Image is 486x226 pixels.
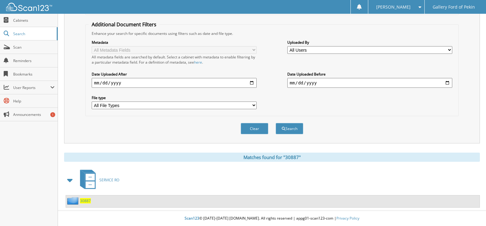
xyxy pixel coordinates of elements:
span: Gallery Ford of Pekin [433,5,475,9]
div: 1 [50,112,55,117]
input: start [92,78,257,88]
button: Clear [241,123,268,134]
div: © [DATE]-[DATE] [DOMAIN_NAME]. All rights reserved | appg01-scan123-com | [58,211,486,226]
span: Help [13,98,55,104]
img: folder2.png [67,197,80,205]
span: Announcements [13,112,55,117]
label: Uploaded By [287,40,452,45]
span: Bookmarks [13,72,55,77]
label: Date Uploaded After [92,72,257,77]
div: Matches found for "30887" [64,153,480,162]
a: Privacy Policy [336,216,359,221]
span: Reminders [13,58,55,63]
button: Search [276,123,303,134]
label: File type [92,95,257,100]
a: SERVICE RO [76,168,119,192]
div: Enhance your search for specific documents using filters such as date and file type. [89,31,455,36]
div: All metadata fields are searched by default. Select a cabinet with metadata to enable filtering b... [92,54,257,65]
label: Date Uploaded Before [287,72,452,77]
legend: Additional Document Filters [89,21,159,28]
a: 30887 [80,198,91,203]
span: User Reports [13,85,50,90]
span: Cabinets [13,18,55,23]
iframe: Chat Widget [455,197,486,226]
span: Scan [13,45,55,50]
img: scan123-logo-white.svg [6,3,52,11]
span: SERVICE RO [99,177,119,183]
a: here [194,60,202,65]
label: Metadata [92,40,257,45]
span: Scan123 [185,216,199,221]
span: [PERSON_NAME] [376,5,411,9]
input: end [287,78,452,88]
span: Search [13,31,54,36]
